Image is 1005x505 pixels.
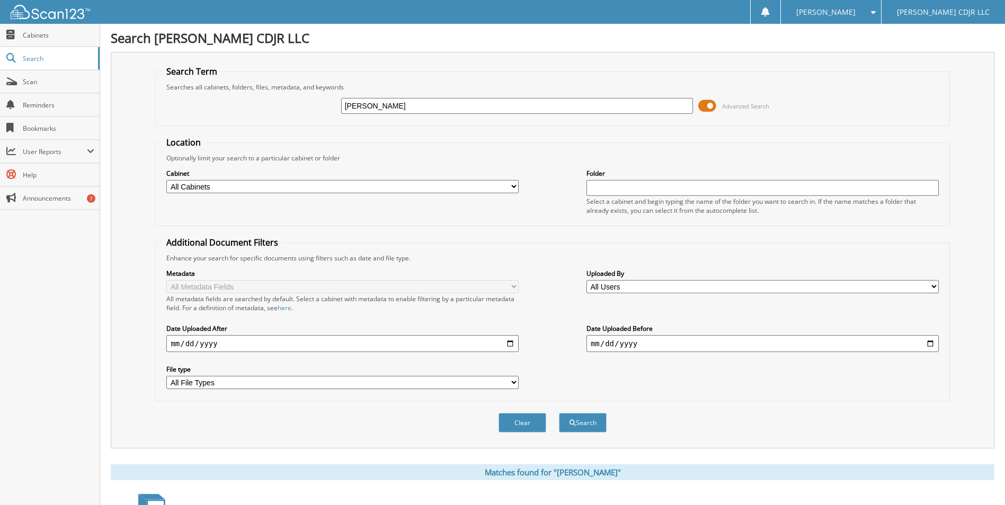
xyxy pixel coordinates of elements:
[559,413,607,432] button: Search
[897,9,990,15] span: [PERSON_NAME] CDJR LLC
[166,269,519,278] label: Metadata
[278,303,291,312] a: here
[11,5,90,19] img: scan123-logo-white.svg
[586,169,939,178] label: Folder
[161,137,206,148] legend: Location
[23,54,93,63] span: Search
[166,365,519,374] label: File type
[586,269,939,278] label: Uploaded By
[586,197,939,215] div: Select a cabinet and begin typing the name of the folder you want to search in. If the name match...
[166,335,519,352] input: start
[23,77,94,86] span: Scan
[23,101,94,110] span: Reminders
[87,194,95,203] div: 7
[23,31,94,40] span: Cabinets
[796,9,856,15] span: [PERSON_NAME]
[499,413,546,432] button: Clear
[111,464,994,480] div: Matches found for "[PERSON_NAME]"
[23,147,87,156] span: User Reports
[166,169,519,178] label: Cabinet
[23,124,94,133] span: Bookmarks
[111,29,994,47] h1: Search [PERSON_NAME] CDJR LLC
[586,324,939,333] label: Date Uploaded Before
[161,237,283,248] legend: Additional Document Filters
[166,324,519,333] label: Date Uploaded After
[161,254,944,263] div: Enhance your search for specific documents using filters such as date and file type.
[161,66,223,77] legend: Search Term
[23,194,94,203] span: Announcements
[586,335,939,352] input: end
[23,170,94,179] span: Help
[166,294,519,312] div: All metadata fields are searched by default. Select a cabinet with metadata to enable filtering b...
[161,83,944,92] div: Searches all cabinets, folders, files, metadata, and keywords
[161,154,944,163] div: Optionally limit your search to a particular cabinet or folder
[722,102,769,110] span: Advanced Search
